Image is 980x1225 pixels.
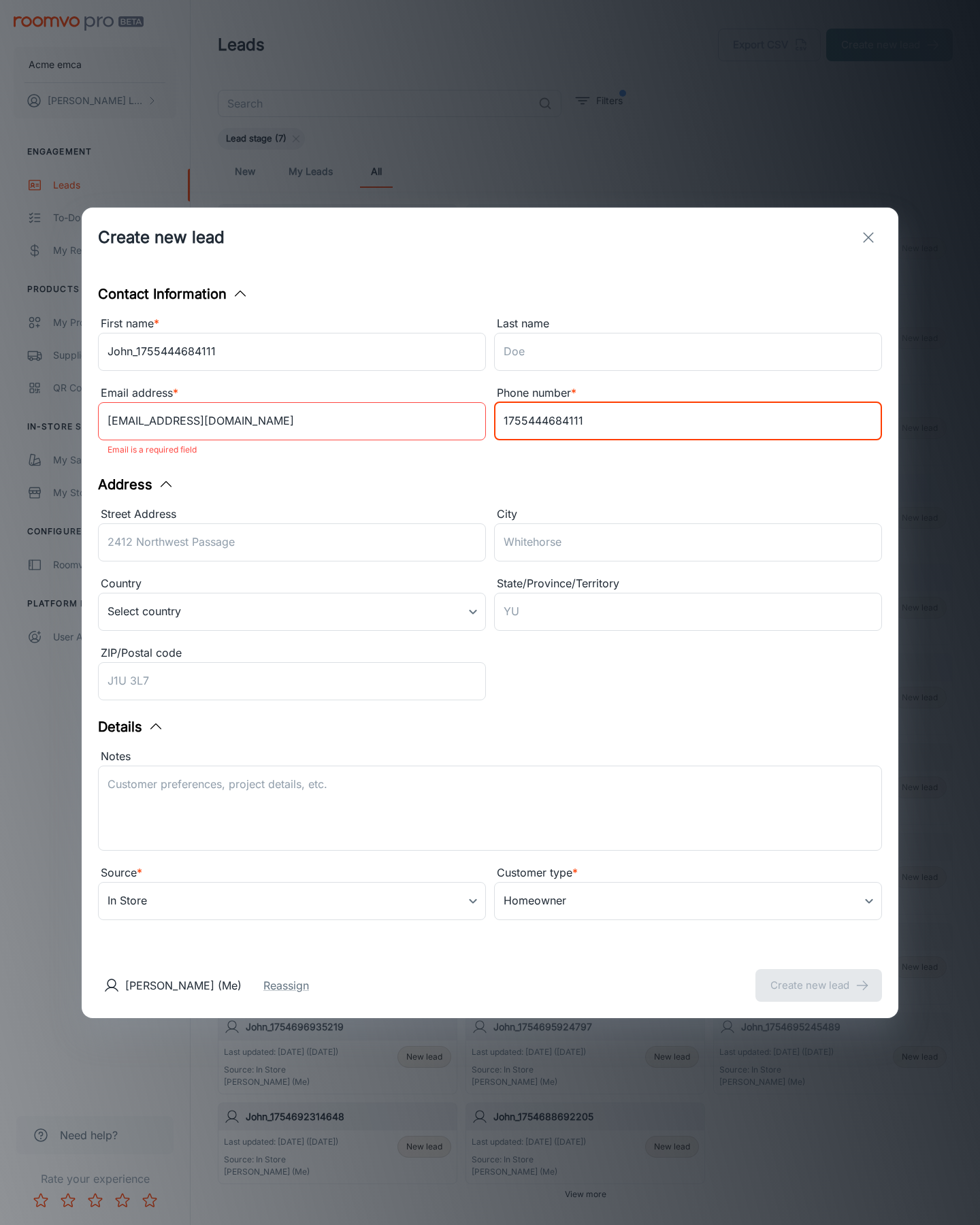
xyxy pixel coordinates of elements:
input: John [98,333,486,371]
div: Last name [494,315,882,333]
div: Notes [98,748,882,766]
div: Country [98,575,486,593]
div: Homeowner [494,882,882,920]
button: exit [855,224,882,251]
button: Reassign [263,977,309,994]
div: First name [98,315,486,333]
p: [PERSON_NAME] (Me) [125,977,242,994]
div: Phone number [494,385,882,402]
div: Select country [98,593,486,631]
div: Customer type [494,864,882,882]
p: Email is a required field [108,442,476,458]
div: Street Address [98,506,486,523]
input: J1U 3L7 [98,662,486,700]
div: Email address [98,385,486,402]
button: Details [98,717,164,737]
input: +1 439-123-4567 [494,402,882,440]
button: Address [98,474,174,495]
div: City [494,506,882,523]
input: Whitehorse [494,523,882,561]
input: Doe [494,333,882,371]
h1: Create new lead [98,225,225,250]
div: State/Province/Territory [494,575,882,593]
div: In Store [98,882,486,920]
button: Contact Information [98,284,248,304]
input: YU [494,593,882,631]
div: Source [98,864,486,882]
input: myname@example.com [98,402,486,440]
input: 2412 Northwest Passage [98,523,486,561]
div: ZIP/Postal code [98,644,486,662]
